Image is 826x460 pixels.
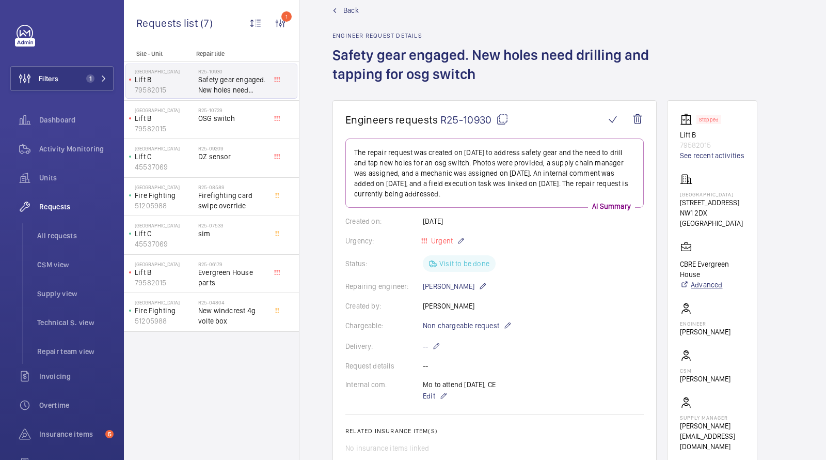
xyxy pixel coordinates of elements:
p: [GEOGRAPHIC_DATA] [135,261,194,267]
span: Activity Monitoring [39,144,114,154]
span: Edit [423,391,435,401]
p: [GEOGRAPHIC_DATA] [135,184,194,190]
p: CBRE Evergreen House [680,259,744,280]
span: Units [39,173,114,183]
span: Evergreen House parts [198,267,266,288]
p: 79582015 [680,140,744,150]
span: Firefighting card swipe override [198,190,266,211]
p: 45537069 [135,239,194,249]
p: 45537069 [135,162,194,172]
a: Advanced [680,280,744,290]
span: sim [198,228,266,239]
p: [GEOGRAPHIC_DATA] [135,68,194,74]
p: [GEOGRAPHIC_DATA] [680,191,744,197]
p: Fire Fighting [135,305,194,316]
h1: Safety gear engaged. New holes need drilling and tapping for osg switch [332,45,657,100]
p: [GEOGRAPHIC_DATA] [135,107,194,113]
span: 5 [105,430,114,438]
span: Urgent [429,237,453,245]
p: Engineer [680,320,730,327]
span: Engineers requests [345,113,438,126]
span: Filters [39,73,58,84]
h2: Related insurance item(s) [345,427,644,435]
span: Requests [39,202,114,212]
span: Technical S. view [37,317,114,328]
p: 51205988 [135,201,194,211]
img: elevator.svg [680,113,696,126]
span: New windcrest 4g volte box [198,305,266,326]
p: 79582015 [135,278,194,288]
p: 79582015 [135,85,194,95]
h2: Engineer request details [332,32,657,39]
h2: R25-06179 [198,261,266,267]
span: Insurance items [39,429,101,439]
span: Supply view [37,288,114,299]
p: [PERSON_NAME][EMAIL_ADDRESS][DOMAIN_NAME] [680,421,744,452]
span: Non chargeable request [423,320,499,331]
button: Filters1 [10,66,114,91]
span: Overtime [39,400,114,410]
h2: R25-07533 [198,222,266,228]
h2: R25-04804 [198,299,266,305]
span: Requests list [136,17,200,29]
p: -- [423,340,440,352]
p: [GEOGRAPHIC_DATA] [135,299,194,305]
p: CSM [680,367,730,374]
span: Safety gear engaged. New holes need drilling and tapping for osg switch [198,74,266,95]
p: Supply manager [680,415,744,421]
p: [GEOGRAPHIC_DATA] [135,145,194,151]
a: See recent activities [680,150,744,161]
p: [PERSON_NAME] [680,327,730,337]
p: Lift C [135,151,194,162]
p: AI Summary [588,201,635,211]
p: [PERSON_NAME] [680,374,730,384]
p: Stopped [699,118,719,121]
span: Invoicing [39,371,114,381]
p: Lift B [680,130,744,140]
p: [GEOGRAPHIC_DATA] [135,222,194,228]
span: R25-10930 [440,113,509,126]
p: 79582015 [135,124,194,134]
span: Repair team view [37,346,114,357]
span: OSG switch [198,113,266,124]
h2: R25-09209 [198,145,266,151]
span: DZ sensor [198,151,266,162]
p: 51205988 [135,316,194,326]
p: [STREET_ADDRESS] [680,197,744,208]
span: Dashboard [39,115,114,125]
span: All requests [37,231,114,241]
h2: R25-08589 [198,184,266,190]
span: Back [343,5,359,16]
p: Lift B [135,113,194,124]
span: CSM view [37,259,114,270]
p: Lift B [135,267,194,278]
p: The repair request was created on [DATE] to address safety gear and the need to drill and tap new... [354,147,635,199]
h2: R25-10930 [198,68,266,74]
p: Repair title [196,50,264,57]
p: [PERSON_NAME] [423,280,487,293]
span: 1 [86,74,94,83]
p: Fire Fighting [135,190,194,201]
p: Lift B [135,74,194,85]
h2: R25-10729 [198,107,266,113]
p: NW1 2DX [GEOGRAPHIC_DATA] [680,208,744,228]
p: Lift C [135,228,194,239]
p: Site - Unit [124,50,192,57]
